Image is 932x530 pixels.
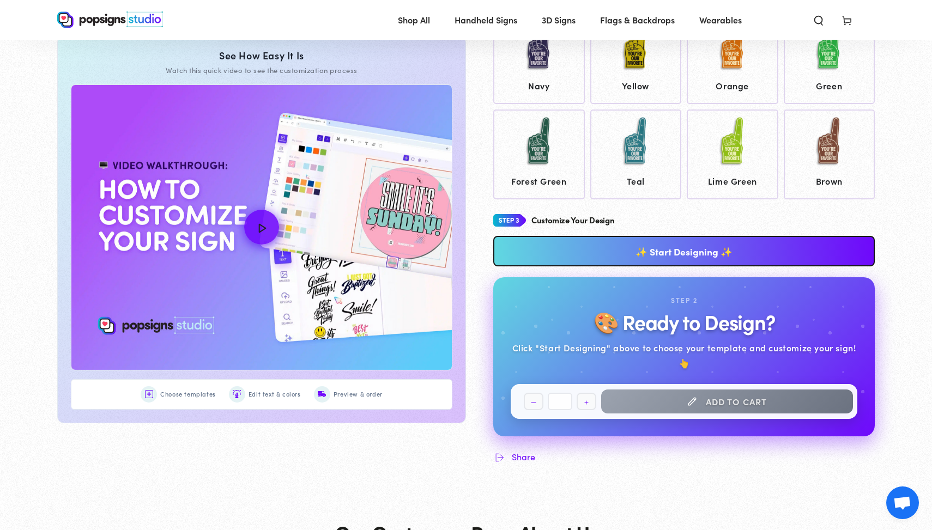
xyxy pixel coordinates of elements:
[542,12,576,28] span: 3D Signs
[784,109,875,199] a: Brown Brown
[595,78,676,94] span: Yellow
[886,486,919,519] div: Open chat
[446,5,525,34] a: Handheld Signs
[687,109,778,199] a: Lime Green Lime Green
[455,12,517,28] span: Handheld Signs
[600,12,675,28] span: Flags & Backdrops
[334,389,383,400] span: Preview & order
[493,109,585,199] a: Forest Green Forest Green
[601,389,853,413] button: Start Designing First
[705,19,760,74] img: Orange
[512,452,535,462] span: Share
[531,216,614,225] h4: Customize Your Design
[71,50,452,62] div: See How Easy It Is
[608,19,663,74] img: Yellow
[390,5,438,34] a: Shop All
[608,114,663,169] img: Teal
[512,19,566,74] img: Navy
[804,8,833,32] summary: Search our site
[233,390,241,398] img: Edit text & colors
[802,19,856,74] img: Green
[691,5,750,34] a: Wearables
[499,173,580,189] span: Forest Green
[595,173,676,189] span: Teal
[590,109,682,199] a: Teal Teal
[511,340,857,371] div: Click "Start Designing" above to choose your template and customize your sign! 👆
[592,5,683,34] a: Flags & Backdrops
[499,78,580,94] span: Navy
[249,389,301,400] span: Edit text & colors
[398,12,430,28] span: Shop All
[493,14,585,104] a: Navy Navy
[71,65,452,75] div: Watch this quick video to see the customization process
[802,114,856,169] img: Brown
[699,12,742,28] span: Wearables
[534,5,584,34] a: 3D Signs
[671,295,698,307] div: Step 2
[57,11,163,28] img: Popsigns Studio
[789,78,870,94] span: Green
[493,450,535,463] button: Share
[692,78,773,94] span: Orange
[590,14,682,104] a: Yellow Yellow
[493,210,526,230] img: Step 3
[789,173,870,189] span: Brown
[705,114,760,169] img: Lime Green
[145,390,153,398] img: Choose templates
[71,85,452,370] button: How to Customize Your Design
[687,14,778,104] a: Orange Orange
[493,236,875,266] a: ✨ Start Designing ✨
[692,173,773,189] span: Lime Green
[160,389,216,400] span: Choose templates
[512,114,566,169] img: Forest Green
[594,310,774,333] h2: 🎨 Ready to Design?
[784,14,875,104] a: Green Green
[318,390,326,398] img: Preview & order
